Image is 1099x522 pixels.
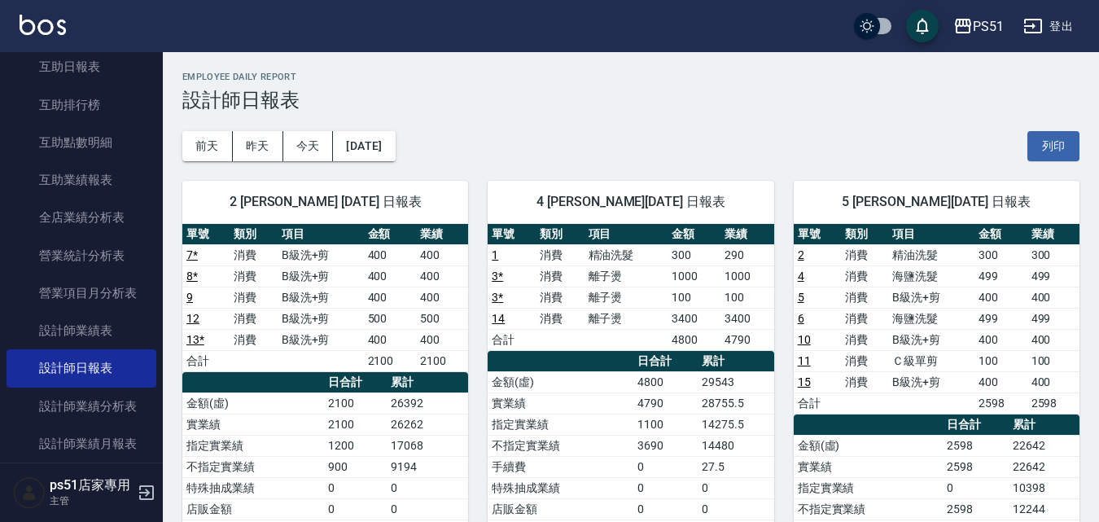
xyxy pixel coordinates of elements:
[7,199,156,236] a: 全店業績分析表
[698,477,774,498] td: 0
[230,308,277,329] td: 消費
[798,375,811,388] a: 15
[798,270,804,283] a: 4
[324,477,387,498] td: 0
[182,89,1079,112] h3: 設計師日報表
[841,308,888,329] td: 消費
[633,414,698,435] td: 1100
[585,224,668,245] th: 項目
[324,435,387,456] td: 1200
[182,393,324,414] td: 金額(虛)
[20,15,66,35] img: Logo
[387,414,468,435] td: 26262
[416,244,468,265] td: 400
[668,224,720,245] th: 金額
[585,265,668,287] td: 離子燙
[13,476,46,509] img: Person
[387,435,468,456] td: 17068
[841,350,888,371] td: 消費
[182,435,324,456] td: 指定實業績
[943,456,1009,477] td: 2598
[387,372,468,393] th: 累計
[364,308,416,329] td: 500
[230,287,277,308] td: 消費
[182,131,233,161] button: 前天
[698,371,774,393] td: 29543
[794,498,943,520] td: 不指定實業績
[488,371,633,393] td: 金額(虛)
[794,224,1079,415] table: a dense table
[585,308,668,329] td: 離子燙
[1009,477,1079,498] td: 10398
[633,371,698,393] td: 4800
[202,194,449,210] span: 2 [PERSON_NAME] [DATE] 日報表
[888,265,974,287] td: 海鹽洗髮
[888,350,974,371] td: Ｃ級單剪
[7,274,156,312] a: 營業項目月分析表
[488,393,633,414] td: 實業績
[488,329,536,350] td: 合計
[1017,11,1079,42] button: 登出
[7,161,156,199] a: 互助業績報表
[974,287,1027,308] td: 400
[794,456,943,477] td: 實業績
[1027,244,1079,265] td: 300
[7,124,156,161] a: 互助點數明細
[668,287,720,308] td: 100
[633,351,698,372] th: 日合計
[841,265,888,287] td: 消費
[387,393,468,414] td: 26392
[182,224,230,245] th: 單號
[536,244,584,265] td: 消費
[698,393,774,414] td: 28755.5
[1027,371,1079,393] td: 400
[182,456,324,477] td: 不指定實業績
[416,308,468,329] td: 500
[973,16,1004,37] div: PS51
[794,224,841,245] th: 單號
[186,291,193,304] a: 9
[1027,131,1079,161] button: 列印
[798,354,811,367] a: 11
[813,194,1060,210] span: 5 [PERSON_NAME][DATE] 日報表
[536,287,584,308] td: 消費
[668,308,720,329] td: 3400
[182,72,1079,82] h2: Employee Daily Report
[1027,329,1079,350] td: 400
[333,131,395,161] button: [DATE]
[7,48,156,86] a: 互助日報表
[488,477,633,498] td: 特殊抽成業績
[720,265,773,287] td: 1000
[943,477,1009,498] td: 0
[906,10,939,42] button: save
[364,350,416,371] td: 2100
[974,265,1027,287] td: 499
[668,244,720,265] td: 300
[888,329,974,350] td: B級洗+剪
[974,329,1027,350] td: 400
[488,224,536,245] th: 單號
[974,244,1027,265] td: 300
[7,425,156,463] a: 設計師業績月報表
[364,244,416,265] td: 400
[1009,435,1079,456] td: 22642
[416,329,468,350] td: 400
[798,291,804,304] a: 5
[798,333,811,346] a: 10
[633,456,698,477] td: 0
[794,435,943,456] td: 金額(虛)
[278,287,364,308] td: B級洗+剪
[841,371,888,393] td: 消費
[488,435,633,456] td: 不指定實業績
[888,371,974,393] td: B級洗+剪
[324,456,387,477] td: 900
[947,10,1010,43] button: PS51
[324,498,387,520] td: 0
[698,414,774,435] td: 14275.5
[536,308,584,329] td: 消費
[230,265,277,287] td: 消費
[974,350,1027,371] td: 100
[888,308,974,329] td: 海鹽洗髮
[633,393,698,414] td: 4790
[536,224,584,245] th: 類別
